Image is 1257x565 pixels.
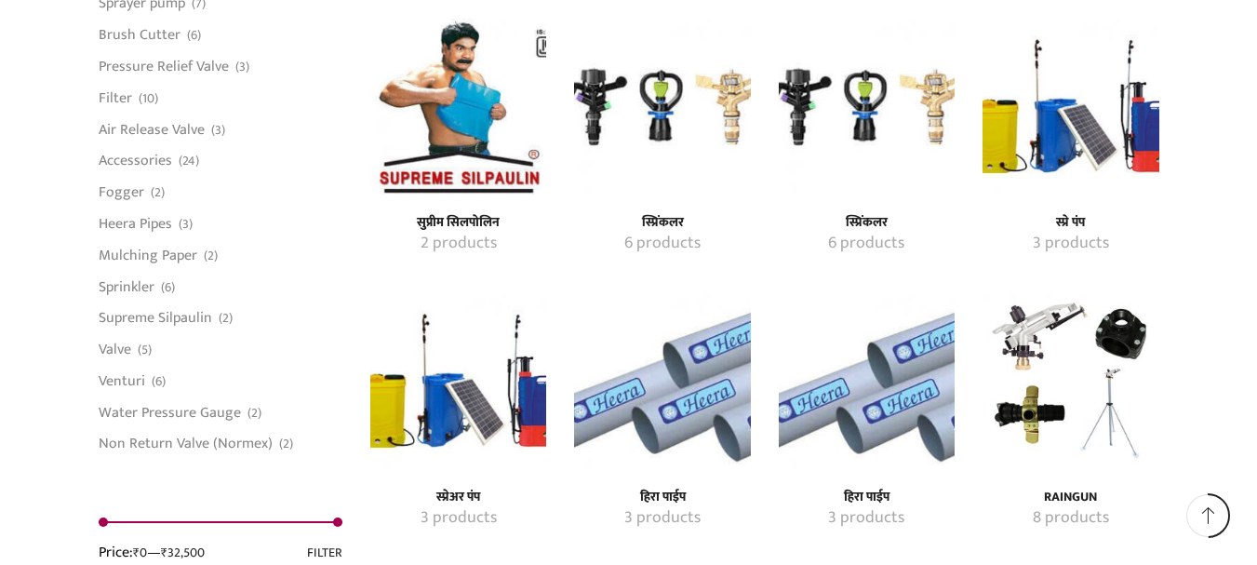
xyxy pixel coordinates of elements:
a: Visit product category Raingun [983,293,1158,469]
span: (6) [161,278,175,297]
a: Visit product category सुप्रीम सिलपोलिन [370,19,546,195]
mark: 8 products [1033,506,1109,531]
a: Visit product category हिरा पाईप [595,506,729,531]
mark: 6 products [624,232,701,256]
img: स्प्रिंकलर [574,19,750,195]
a: Visit product category स्प्रे पंप [1003,232,1138,256]
a: Fogger [99,177,144,209]
a: Visit product category स्प्रिंकलर [779,19,955,195]
button: Filter [307,542,342,563]
img: स्प्रिंकलर [779,19,955,195]
a: Accessories [99,145,172,177]
a: Pressure Relief Valve [99,51,229,83]
a: Filter [99,82,132,114]
span: (6) [187,26,201,45]
a: Visit product category स्प्रिंकलर [799,215,934,231]
a: Heera Pipes [99,208,172,239]
span: (3) [211,121,225,140]
span: (24) [179,152,199,170]
mark: 3 products [828,506,904,531]
span: (2) [204,247,218,265]
a: Visit product category स्प्रिंकलर [574,19,750,195]
span: (2) [279,435,293,453]
a: Visit product category स्प्रे पंप [983,19,1158,195]
a: Visit product category हिरा पाईप [595,490,729,505]
mark: 6 products [828,232,904,256]
span: (3) [235,58,249,76]
a: Visit product category हिरा पाईप [574,293,750,469]
a: Air Release Valve [99,114,205,145]
a: Non Return Valve (Normex) [99,428,273,454]
a: Venturi [99,365,145,397]
a: Visit product category स्प्रेअर पंप [391,490,526,505]
a: Visit product category सुप्रीम सिलपोलिन [391,215,526,231]
a: Supreme Silpaulin [99,303,212,334]
a: Visit product category हिरा पाईप [779,293,955,469]
mark: 3 products [1033,232,1109,256]
a: Visit product category स्प्रिंकलर [595,215,729,231]
a: Visit product category स्प्रेअर पंप [370,293,546,469]
h4: सुप्रीम सिलपोलिन [391,215,526,231]
mark: 3 products [624,506,701,531]
h4: स्प्रिंकलर [799,215,934,231]
h4: हिरा पाईप [799,490,934,505]
a: Visit product category स्प्रिंकलर [595,232,729,256]
a: Mulching Paper [99,239,197,271]
a: Visit product category हिरा पाईप [799,490,934,505]
mark: 2 products [421,232,497,256]
span: ₹0 [133,542,147,563]
a: Visit product category स्प्रेअर पंप [391,506,526,531]
a: Visit product category स्प्रे पंप [1003,215,1138,231]
a: Visit product category स्प्रिंकलर [799,232,934,256]
a: Visit product category Raingun [1003,490,1138,505]
span: (3) [179,215,193,234]
a: Sprinkler [99,271,154,303]
mark: 3 products [421,506,497,531]
span: (6) [152,372,166,391]
h4: हिरा पाईप [595,490,729,505]
span: (2) [151,183,165,202]
img: स्प्रेअर पंप [370,293,546,469]
img: सुप्रीम सिलपोलिन [370,19,546,195]
span: (2) [247,404,261,423]
img: Raingun [983,293,1158,469]
a: Valve [99,334,131,366]
h4: Raingun [1003,490,1138,505]
a: Brush Cutter [99,20,181,51]
span: (2) [219,309,233,328]
h4: स्प्रिंकलर [595,215,729,231]
img: हिरा पाईप [574,293,750,469]
a: Visit product category सुप्रीम सिलपोलिन [391,232,526,256]
div: Price: — [99,542,205,563]
span: (10) [139,89,158,108]
img: हिरा पाईप [779,293,955,469]
h4: स्प्रे पंप [1003,215,1138,231]
a: Water Pressure Gauge [99,397,241,428]
a: Visit product category हिरा पाईप [799,506,934,531]
span: ₹32,500 [161,542,205,563]
span: (5) [138,341,152,359]
h4: स्प्रेअर पंप [391,490,526,505]
img: स्प्रे पंप [983,19,1158,195]
a: Visit product category Raingun [1003,506,1138,531]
